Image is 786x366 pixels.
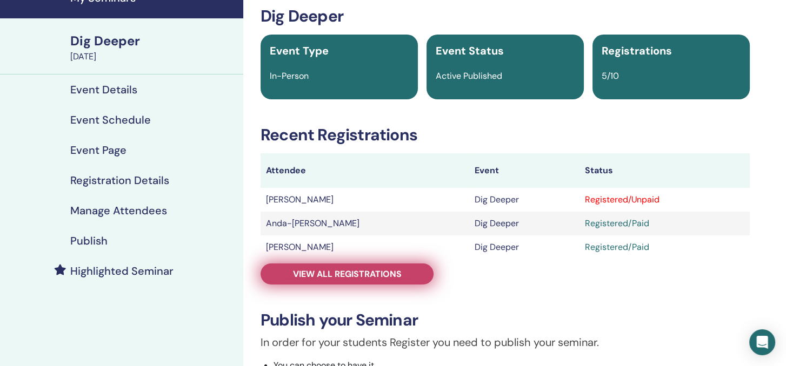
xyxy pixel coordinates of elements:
div: Registered/Paid [585,241,745,254]
div: Registered/Paid [585,217,745,230]
h4: Highlighted Seminar [70,265,174,277]
span: In-Person [270,70,309,82]
p: In order for your students Register you need to publish your seminar. [261,334,750,350]
span: 5/10 [602,70,619,82]
span: Event Type [270,44,329,58]
h4: Publish [70,234,108,247]
h3: Recent Registrations [261,125,750,145]
td: Dig Deeper [469,235,579,259]
h4: Registration Details [70,174,169,187]
td: Dig Deeper [469,188,579,212]
h3: Publish your Seminar [261,310,750,330]
td: [PERSON_NAME] [261,188,469,212]
h4: Event Schedule [70,113,151,126]
div: [DATE] [70,50,237,63]
div: Dig Deeper [70,32,237,50]
h4: Event Details [70,83,137,96]
td: [PERSON_NAME] [261,235,469,259]
span: View all registrations [293,268,402,280]
td: Anda-[PERSON_NAME] [261,212,469,235]
th: Event [469,153,579,188]
span: Registrations [602,44,672,58]
th: Status [579,153,750,188]
h4: Event Page [70,144,126,157]
div: Registered/Unpaid [585,193,745,206]
td: Dig Deeper [469,212,579,235]
th: Attendee [261,153,469,188]
a: View all registrations [261,263,434,284]
div: Open Intercom Messenger [749,329,775,355]
span: Active Published [436,70,502,82]
a: Dig Deeper[DATE] [64,32,243,63]
h4: Manage Attendees [70,204,167,217]
h3: Dig Deeper [261,6,750,26]
span: Event Status [436,44,504,58]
